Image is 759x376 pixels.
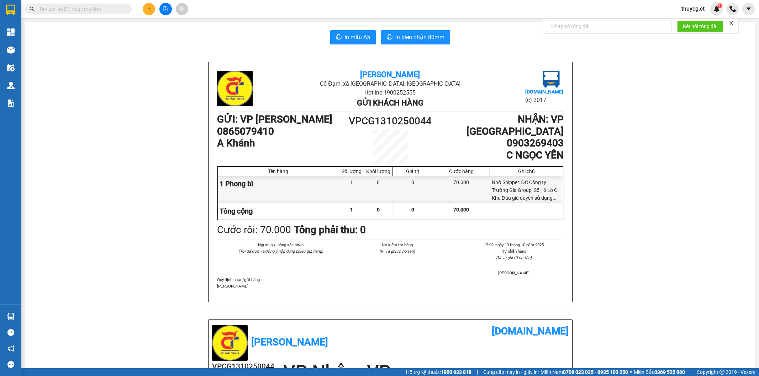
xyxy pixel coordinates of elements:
[348,242,447,248] li: NV kiểm tra hàng
[350,207,353,213] span: 1
[676,4,710,13] span: thuycg.ct
[275,79,506,88] li: Cổ Đạm, xã [GEOGRAPHIC_DATA], [GEOGRAPHIC_DATA]
[563,369,628,375] strong: 0708 023 035 - 0935 103 250
[477,368,478,376] span: |
[357,98,423,107] b: Gửi khách hàng
[212,325,248,361] img: logo.jpg
[159,3,172,15] button: file-add
[677,21,723,32] button: Kết nối tổng đài
[360,70,420,79] b: [PERSON_NAME]
[718,3,721,8] span: 1
[217,125,347,138] h1: 0865079410
[163,6,168,11] span: file-add
[39,5,123,13] input: Tìm tên, số ĐT hoặc mã đơn
[176,3,188,15] button: aim
[492,168,561,174] div: Ghi chú
[490,176,563,203] div: Nhờ Shipper: ĐC Công ty Trường Gia Group, Số 16 Lô C Khu Đấu giá quyền sử dụng đất, [GEOGRAPHIC_D...
[387,34,392,41] span: printer
[435,168,487,174] div: Cước hàng
[217,283,564,289] p: [PERSON_NAME]
[720,370,724,375] span: copyright
[30,6,35,11] span: search
[441,369,471,375] strong: 1900 633 818
[406,368,471,376] span: Hỗ trợ kỹ thuật:
[294,224,366,236] b: Tổng phải thu: 0
[347,113,434,129] h1: VPCG1310250044
[179,6,184,11] span: aim
[634,368,685,376] span: Miền Bắc
[275,88,506,97] li: Hotline: 1900252555
[220,168,337,174] div: Tên hàng
[217,113,332,125] b: GỬI : VP [PERSON_NAME]
[7,64,15,71] img: warehouse-icon
[238,249,323,254] i: (Tôi đã đọc và đồng ý nộp dung phiếu gửi hàng)
[231,242,331,248] li: Người gửi hàng xác nhận
[217,276,564,289] div: Quy định nhận/gửi hàng :
[547,21,671,32] input: Nhập số tổng đài
[483,368,539,376] span: Cung cấp máy in - giấy in:
[713,6,720,12] img: icon-new-feature
[433,176,490,203] div: 70.000
[6,5,15,15] img: logo-vxr
[433,137,563,149] h1: 0903269403
[496,255,532,260] i: (Kí và ghi rõ họ tên)
[7,313,15,320] img: warehouse-icon
[217,71,253,106] img: logo.jpg
[395,33,444,42] span: In biên nhận 80mm
[379,249,415,254] i: (Kí và ghi rõ họ tên)
[464,248,563,254] li: NV nhận hàng
[7,345,14,352] span: notification
[525,96,563,104] li: (c) 2017
[464,242,563,248] li: 17:02, ngày 13 tháng 10 năm 2025
[464,270,563,276] li: [PERSON_NAME]
[394,168,431,174] div: Giá trị
[7,329,14,336] span: question-circle
[251,336,328,348] b: [PERSON_NAME]
[344,33,370,42] span: In mẫu A5
[745,6,752,12] span: caret-down
[336,34,342,41] span: printer
[217,137,347,149] h1: A Khánh
[433,149,563,161] h1: C NGỌC YẾN
[339,176,364,203] div: 1
[630,371,632,374] span: ⚪️
[690,368,691,376] span: |
[218,176,339,203] div: 1 Phong bì
[7,361,14,368] span: message
[330,30,376,44] button: printerIn mẫu A5
[341,168,362,174] div: Số lượng
[143,3,155,15] button: plus
[7,28,15,36] img: dashboard-icon
[683,22,717,30] span: Kết nối tổng đài
[366,168,390,174] div: Khối lượng
[212,361,274,372] h2: VPCG1310250044
[729,21,734,26] span: close
[7,82,15,89] img: warehouse-icon
[220,207,253,215] span: Tổng cộng
[453,207,469,213] span: 70.000
[492,325,569,337] b: [DOMAIN_NAME]
[543,71,560,88] img: logo.jpg
[217,222,291,238] div: Cước rồi : 70.000
[654,369,685,375] strong: 0369 525 060
[467,113,564,137] b: NHẬN : VP [GEOGRAPHIC_DATA]
[742,3,755,15] button: caret-down
[7,46,15,54] img: warehouse-icon
[729,6,736,12] img: phone-icon
[717,3,722,8] sup: 1
[7,100,15,107] img: solution-icon
[377,207,380,213] span: 0
[525,89,563,95] b: [DOMAIN_NAME]
[147,6,152,11] span: plus
[381,30,450,44] button: printerIn biên nhận 80mm
[364,176,392,203] div: 0
[392,176,433,203] div: 0
[411,207,414,213] span: 0
[541,368,628,376] span: Miền Nam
